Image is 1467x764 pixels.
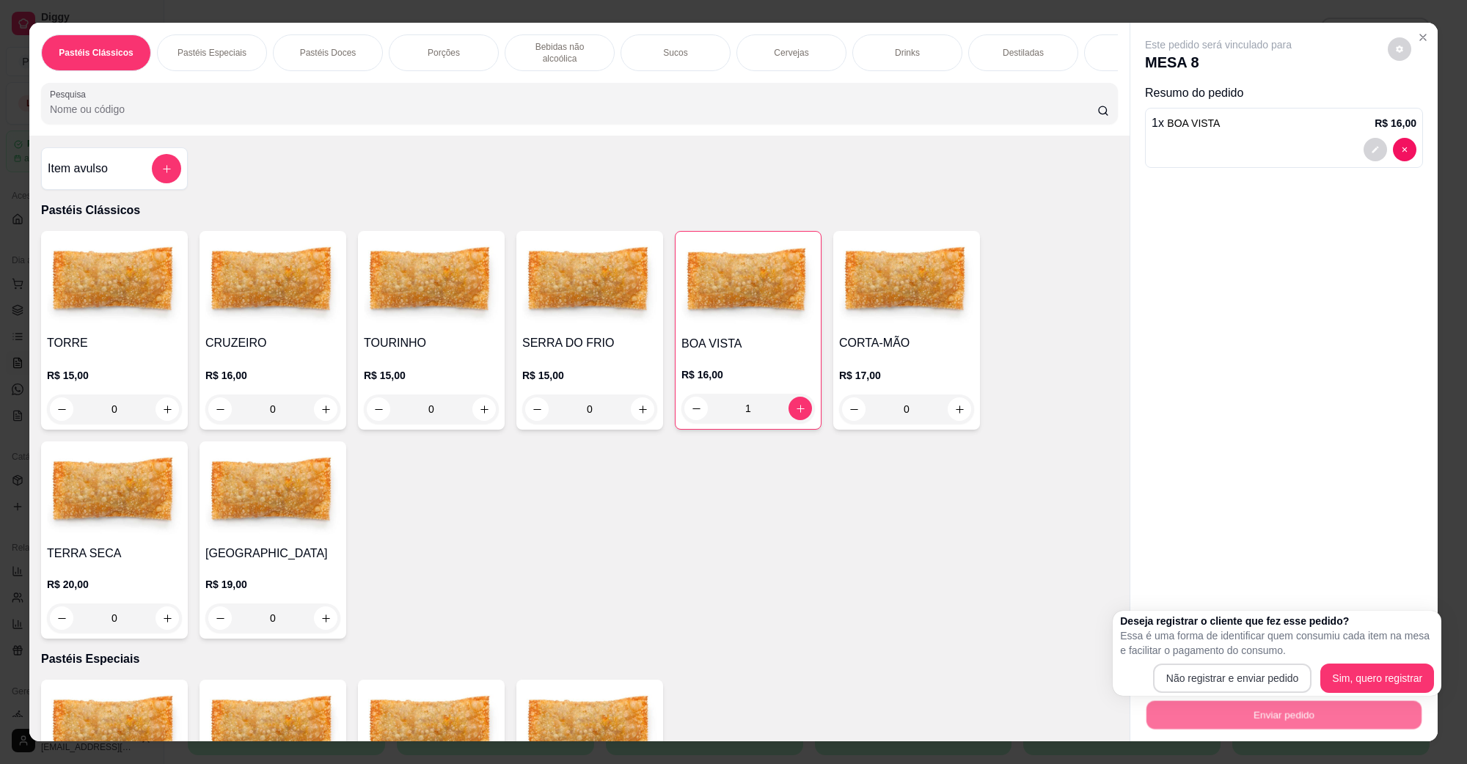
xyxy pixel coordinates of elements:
p: Essa é uma forma de identificar quem consumiu cada item na mesa e facilitar o pagamento do consumo. [1120,628,1434,658]
h4: TERRA SECA [47,545,182,562]
img: product-image [364,237,499,328]
p: Pastéis Especiais [178,47,246,59]
button: decrease-product-quantity [1393,138,1416,161]
p: R$ 16,00 [1375,116,1416,131]
p: Resumo do pedido [1145,84,1423,102]
p: Porções [428,47,460,59]
h4: TOURINHO [364,334,499,352]
p: R$ 15,00 [522,368,657,383]
p: Pastéis Clássicos [41,202,1118,219]
button: decrease-product-quantity [1364,138,1387,161]
button: Não registrar e enviar pedido [1153,664,1312,693]
button: decrease-product-quantity [1388,37,1411,61]
p: R$ 20,00 [47,577,182,592]
h4: CORTA-MÃO [839,334,974,352]
img: product-image [47,237,182,328]
p: Cervejas [774,47,808,59]
p: Pastéis Especiais [41,650,1118,668]
img: product-image [205,237,340,328]
h4: SERRA DO FRIO [522,334,657,352]
p: R$ 19,00 [205,577,340,592]
span: BOA VISTA [1167,117,1220,129]
p: 1 x [1152,114,1220,132]
button: Close [1411,26,1435,49]
img: product-image [47,447,182,539]
h4: BOA VISTA [681,335,815,353]
p: Este pedido será vinculado para [1145,37,1292,52]
label: Pesquisa [50,88,91,100]
input: Pesquisa [50,102,1097,117]
p: R$ 16,00 [681,367,815,382]
p: R$ 15,00 [364,368,499,383]
p: R$ 15,00 [47,368,182,383]
h4: TORRE [47,334,182,352]
p: Drinks [895,47,920,59]
p: Pastéis Clássicos [59,47,133,59]
button: Enviar pedido [1146,700,1422,729]
button: add-separate-item [152,154,181,183]
img: product-image [205,447,340,539]
img: product-image [522,237,657,328]
h4: CRUZEIRO [205,334,340,352]
img: product-image [839,237,974,328]
p: Pastéis Doces [300,47,356,59]
h2: Deseja registrar o cliente que fez esse pedido? [1120,614,1434,628]
button: Sim, quero registrar [1320,664,1434,693]
h4: Item avulso [48,160,108,177]
p: MESA 8 [1145,52,1292,73]
p: Sucos [663,47,687,59]
img: product-image [681,238,815,329]
p: R$ 16,00 [205,368,340,383]
p: Bebidas não alcoólica [517,41,602,65]
p: R$ 17,00 [839,368,974,383]
h4: [GEOGRAPHIC_DATA] [205,545,340,562]
p: Destiladas [1003,47,1044,59]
